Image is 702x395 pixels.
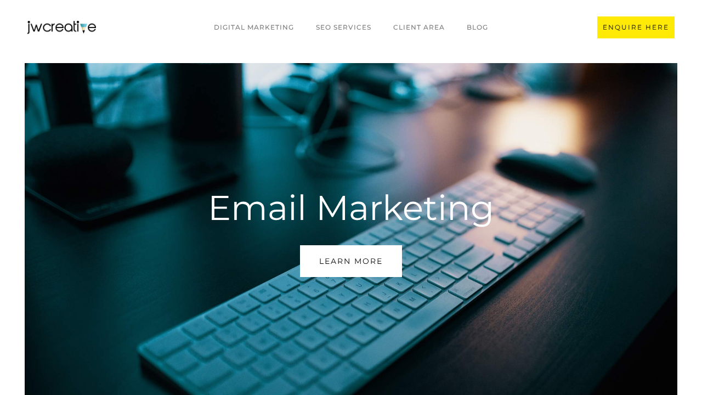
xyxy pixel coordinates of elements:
[456,17,499,38] a: BLOG
[203,17,305,38] a: Digital marketing
[603,22,669,33] div: ENQUIRE HERE
[300,245,402,277] a: Learn More
[597,16,675,38] a: ENQUIRE HERE
[27,21,96,34] a: home
[168,189,534,226] h1: Email Marketing
[305,17,382,38] a: SEO Services
[319,254,383,268] div: Learn More
[382,17,456,38] a: CLIENT AREA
